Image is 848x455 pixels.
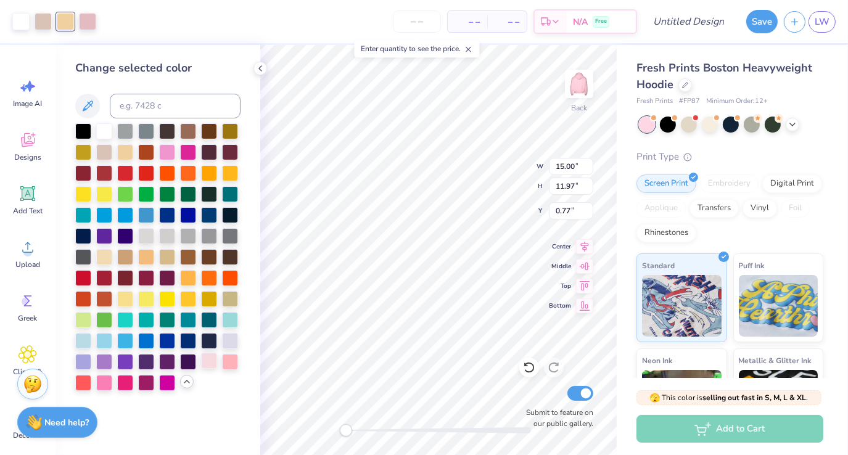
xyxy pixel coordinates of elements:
span: Middle [549,261,571,271]
img: Puff Ink [739,275,818,337]
span: Image AI [14,99,43,109]
span: This color is . [650,392,809,403]
span: – – [495,15,519,28]
span: Metallic & Glitter Ink [739,354,812,367]
div: Change selected color [75,60,241,76]
span: Free [595,17,607,26]
span: # FP87 [679,96,700,107]
span: Add Text [13,206,43,216]
div: Vinyl [743,199,777,218]
div: Transfers [690,199,739,218]
span: – – [455,15,480,28]
div: Accessibility label [340,424,352,437]
input: Untitled Design [643,9,734,34]
span: Fresh Prints [636,96,673,107]
span: Decorate [13,430,43,440]
span: Clipart & logos [7,367,48,387]
span: Puff Ink [739,259,765,272]
span: 🫣 [650,392,661,404]
span: Standard [642,259,675,272]
span: N/A [573,15,588,28]
span: Center [549,242,571,252]
img: Neon Ink [642,370,722,432]
strong: Need help? [45,417,89,428]
div: Embroidery [700,174,759,193]
span: Fresh Prints Boston Heavyweight Hoodie [636,60,812,92]
a: LW [809,11,836,33]
span: Upload [15,260,40,269]
span: LW [815,15,829,29]
div: Applique [636,199,686,218]
strong: selling out fast in S, M, L & XL [703,393,807,403]
button: Save [746,10,778,33]
div: Back [571,102,587,113]
div: Screen Print [636,174,696,193]
label: Submit to feature on our public gallery. [519,407,593,429]
span: Top [549,281,571,291]
input: – – [393,10,441,33]
div: Print Type [636,150,823,164]
div: Enter quantity to see the price. [354,40,479,57]
span: Designs [14,152,41,162]
span: Bottom [549,301,571,311]
div: Foil [781,199,810,218]
div: Rhinestones [636,224,696,242]
span: Neon Ink [642,354,672,367]
span: Minimum Order: 12 + [706,96,768,107]
span: Greek [19,313,38,323]
img: Metallic & Glitter Ink [739,370,818,432]
img: Back [567,72,591,96]
img: Standard [642,275,722,337]
div: Digital Print [762,174,822,193]
input: e.g. 7428 c [110,94,241,118]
